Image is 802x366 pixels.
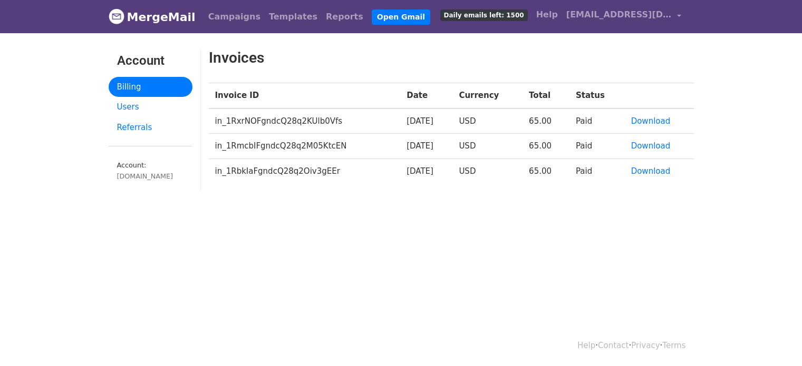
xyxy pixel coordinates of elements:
a: Download [631,166,671,176]
a: MergeMail [109,6,196,28]
td: 65.00 [523,134,569,159]
h2: Invoices [209,49,611,67]
td: 65.00 [523,159,569,183]
th: Date [400,83,452,108]
td: [DATE] [400,134,452,159]
a: Terms [662,341,685,350]
img: MergeMail logo [109,8,124,24]
a: Download [631,116,671,126]
td: [DATE] [400,159,452,183]
td: in_1RbkIaFgndcQ28q2Oiv3gEEr [209,159,401,183]
a: Contact [598,341,629,350]
th: Currency [452,83,523,108]
td: 65.00 [523,108,569,134]
a: Reports [322,6,368,27]
div: [DOMAIN_NAME] [117,171,184,181]
td: Paid [569,108,625,134]
td: USD [452,159,523,183]
a: Campaigns [204,6,265,27]
td: [DATE] [400,108,452,134]
a: [EMAIL_ADDRESS][DOMAIN_NAME] [562,4,685,29]
a: Help [577,341,595,350]
span: [EMAIL_ADDRESS][DOMAIN_NAME] [566,8,672,21]
span: Daily emails left: 1500 [440,9,528,21]
td: Paid [569,134,625,159]
th: Total [523,83,569,108]
small: Account: [117,161,184,181]
a: Referrals [109,117,192,138]
a: Daily emails left: 1500 [436,4,532,25]
td: Paid [569,159,625,183]
a: Help [532,4,562,25]
td: USD [452,134,523,159]
td: in_1RmcbIFgndcQ28q2M05KtcEN [209,134,401,159]
th: Invoice ID [209,83,401,108]
a: Open Gmail [372,9,430,25]
a: Templates [265,6,322,27]
a: Billing [109,77,192,97]
td: in_1RxrNOFgndcQ28q2KUlb0Vfs [209,108,401,134]
td: USD [452,108,523,134]
th: Status [569,83,625,108]
a: Download [631,141,671,151]
h3: Account [117,53,184,68]
a: Users [109,97,192,117]
a: Privacy [631,341,660,350]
